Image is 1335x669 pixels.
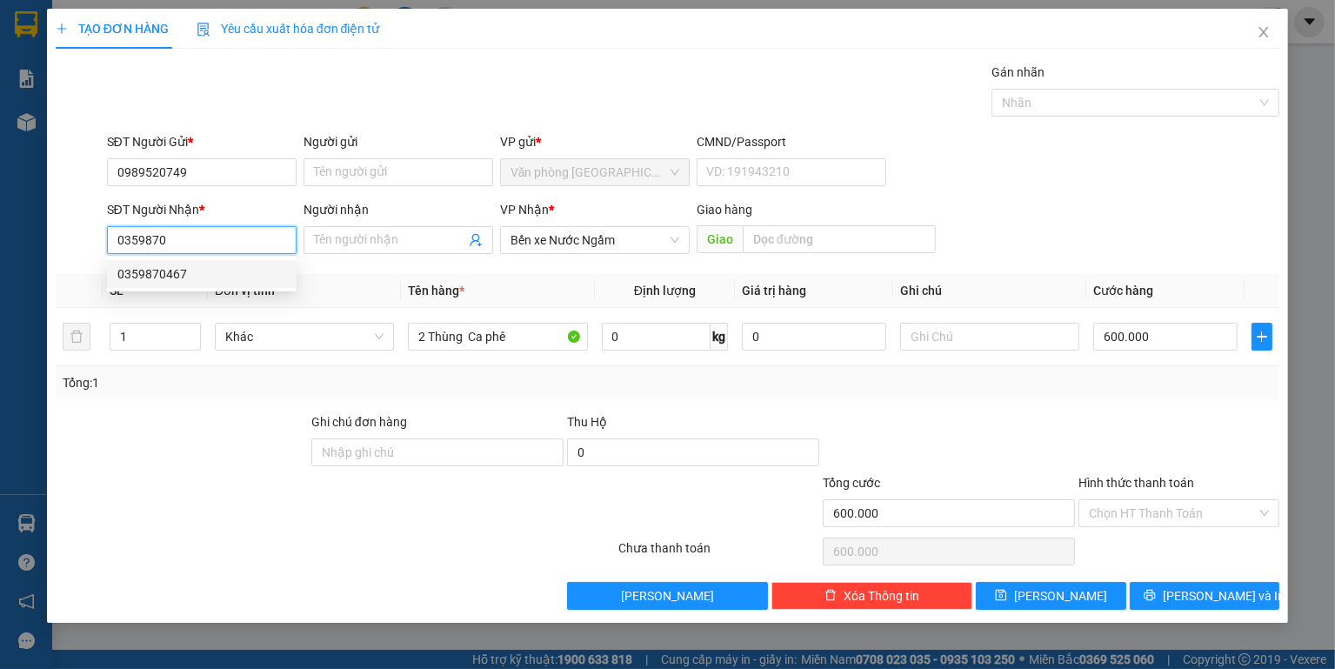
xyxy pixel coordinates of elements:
span: delete [824,589,837,603]
span: TẠO ĐƠN HÀNG [56,22,169,36]
span: Xóa Thông tin [844,586,919,605]
div: Người nhận [304,200,493,219]
span: Giao [697,225,743,253]
span: Khác [225,324,384,350]
label: Gán nhãn [991,65,1045,79]
span: Yêu cầu xuất hóa đơn điện tử [197,22,380,36]
div: Người gửi [304,132,493,151]
span: plus [56,23,68,35]
span: save [995,589,1007,603]
th: Ghi chú [893,274,1086,308]
span: Tên hàng [408,284,464,298]
button: Close [1239,9,1288,57]
div: CMND/Passport [697,132,886,151]
button: plus [1252,323,1272,351]
input: Ghi Chú [900,323,1079,351]
input: 0 [742,323,886,351]
button: printer[PERSON_NAME] và In [1130,582,1279,610]
img: icon [197,23,210,37]
div: 0359870467 [117,264,286,284]
span: Giá trị hàng [742,284,806,298]
div: Tổng: 1 [63,373,517,392]
span: Giao hàng [697,203,752,217]
span: [PERSON_NAME] [1014,586,1107,605]
input: Dọc đường [743,225,936,253]
span: Cước hàng [1093,284,1153,298]
label: Hình thức thanh toán [1078,476,1194,490]
span: [PERSON_NAME] và In [1163,586,1285,605]
span: Văn phòng Đà Lạt [511,159,679,185]
div: SĐT Người Nhận [107,200,297,219]
div: 0359870467 [107,260,297,288]
span: printer [1144,589,1156,603]
button: delete [63,323,90,351]
input: Ghi chú đơn hàng [311,438,564,466]
div: SĐT Người Gửi [107,132,297,151]
span: kg [711,323,728,351]
span: user-add [469,233,483,247]
span: Định lượng [634,284,696,298]
span: close [1257,25,1271,39]
span: plus [1252,330,1272,344]
div: VP gửi [500,132,690,151]
span: Tổng cước [823,476,880,490]
span: VP Nhận [500,203,549,217]
div: Chưa thanh toán [617,539,821,569]
button: deleteXóa Thông tin [771,582,972,610]
span: Thu Hộ [567,415,607,429]
button: [PERSON_NAME] [567,582,768,610]
label: Ghi chú đơn hàng [311,415,407,429]
input: VD: Bàn, Ghế [408,323,587,351]
span: Bến xe Nước Ngầm [511,227,679,253]
button: save[PERSON_NAME] [976,582,1125,610]
span: [PERSON_NAME] [621,586,714,605]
